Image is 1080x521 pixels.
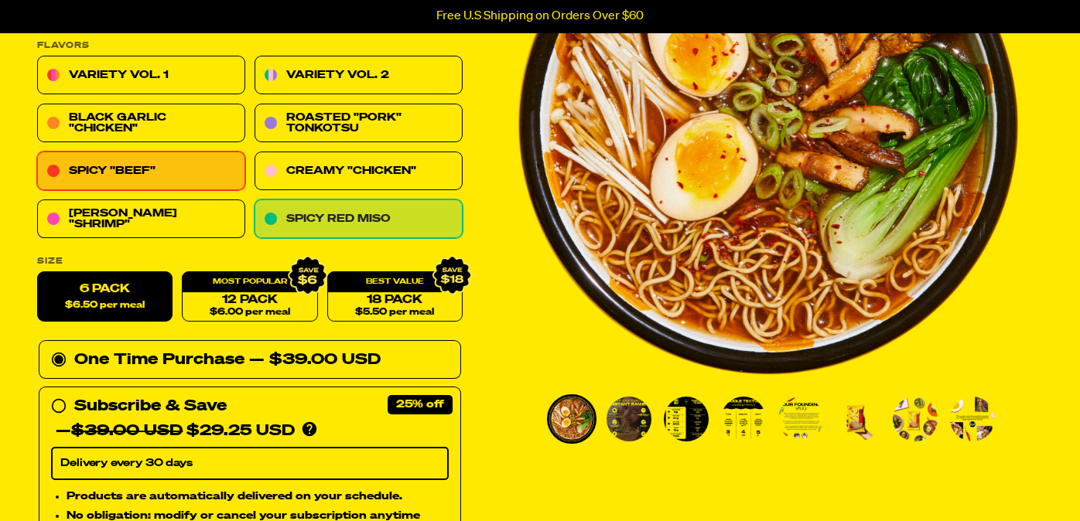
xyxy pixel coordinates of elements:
[56,419,295,444] div: — $29.25 USD
[67,488,449,505] li: Products are automatically delivered on your schedule.
[893,397,938,441] img: Spicy "Beef" Ramen
[249,348,381,373] div: — $39.00 USD
[436,9,644,23] p: Free U.S Shipping on Orders Over $60
[255,200,463,239] a: Spicy Red Miso
[355,308,434,318] span: $5.50 per meal
[37,56,245,95] a: Variety Vol. 1
[517,394,1020,444] div: PDP main carousel thumbnails
[255,104,463,143] a: Roasted "Pork" Tonkotsu
[549,397,594,441] img: Spicy "Beef" Ramen
[661,394,711,444] li: Go to slide 3
[890,394,940,444] li: Go to slide 7
[604,394,654,444] li: Go to slide 2
[182,272,317,322] a: 12 Pack$6.00 per meal
[210,308,290,318] span: $6.00 per meal
[255,152,463,191] a: Creamy "Chicken"
[71,424,183,439] del: $39.00 USD
[721,397,766,441] img: Spicy "Beef" Ramen
[51,348,449,373] div: One Time Purchase
[833,394,883,444] li: Go to slide 6
[836,397,880,441] img: Spicy "Beef" Ramen
[37,257,463,266] label: Size
[327,272,463,322] a: 18 Pack$5.50 per meal
[8,449,163,513] iframe: Marketing Popup
[37,42,463,50] p: Flavors
[37,104,245,143] a: Black Garlic "Chicken"
[37,200,245,239] a: [PERSON_NAME] "Shrimp"
[719,394,768,444] li: Go to slide 4
[607,397,651,441] img: Spicy "Beef" Ramen
[948,394,997,444] li: Go to slide 8
[74,394,227,419] div: Subscribe & Save
[51,448,449,480] select: Subscribe & Save —$39.00 USD$29.25 USD Products are automatically delivered on your schedule. No ...
[255,56,463,95] a: Variety Vol. 2
[65,301,145,311] span: $6.50 per meal
[776,394,825,444] li: Go to slide 5
[778,397,823,441] img: Spicy "Beef" Ramen
[950,397,995,441] img: Spicy "Beef" Ramen
[37,152,245,191] a: Spicy "Beef"
[547,394,596,444] li: Go to slide 1
[664,397,709,441] img: Spicy "Beef" Ramen
[37,272,173,322] label: 6 Pack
